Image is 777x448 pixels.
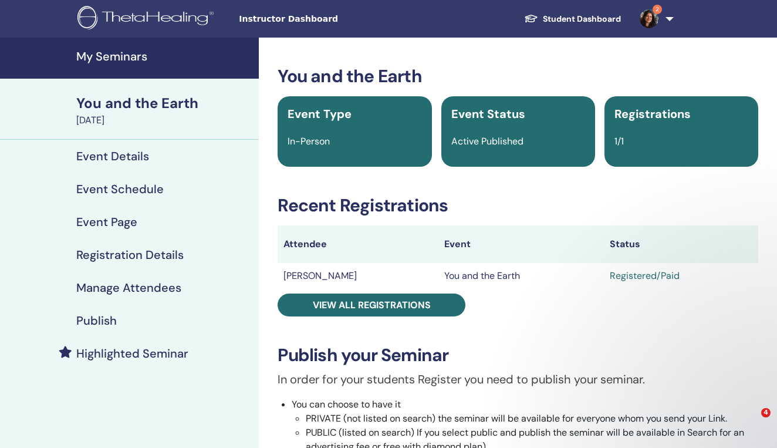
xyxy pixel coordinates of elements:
span: Registrations [614,106,691,122]
span: Event Type [288,106,352,122]
span: 2 [653,5,662,14]
h4: Event Details [76,149,149,163]
div: Registered/Paid [610,269,752,283]
span: View all registrations [313,299,431,311]
a: Student Dashboard [515,8,630,30]
iframe: Intercom live chat [737,408,765,436]
th: Attendee [278,225,438,263]
h4: Manage Attendees [76,281,181,295]
span: 1/1 [614,135,624,147]
h3: You and the Earth [278,66,758,87]
td: You and the Earth [438,263,604,289]
h4: Event Page [76,215,137,229]
h3: Recent Registrations [278,195,758,216]
span: 4 [761,408,771,417]
img: graduation-cap-white.svg [524,14,538,23]
img: default.jpg [640,9,658,28]
a: You and the Earth[DATE] [69,93,259,127]
th: Event [438,225,604,263]
h4: My Seminars [76,49,252,63]
th: Status [604,225,758,263]
li: PRIVATE (not listed on search) the seminar will be available for everyone whom you send your Link. [306,412,758,426]
div: You and the Earth [76,93,252,113]
h4: Event Schedule [76,182,164,196]
span: Event Status [451,106,525,122]
h4: Registration Details [76,248,184,262]
img: logo.png [77,6,218,32]
p: In order for your students Register you need to publish your seminar. [278,370,758,388]
div: [DATE] [76,113,252,127]
td: [PERSON_NAME] [278,263,438,289]
span: Active Published [451,135,523,147]
h4: Highlighted Seminar [76,346,188,361]
h4: Publish [76,314,117,328]
h3: Publish your Seminar [278,345,758,366]
a: View all registrations [278,294,465,316]
span: In-Person [288,135,330,147]
span: Instructor Dashboard [239,13,415,25]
